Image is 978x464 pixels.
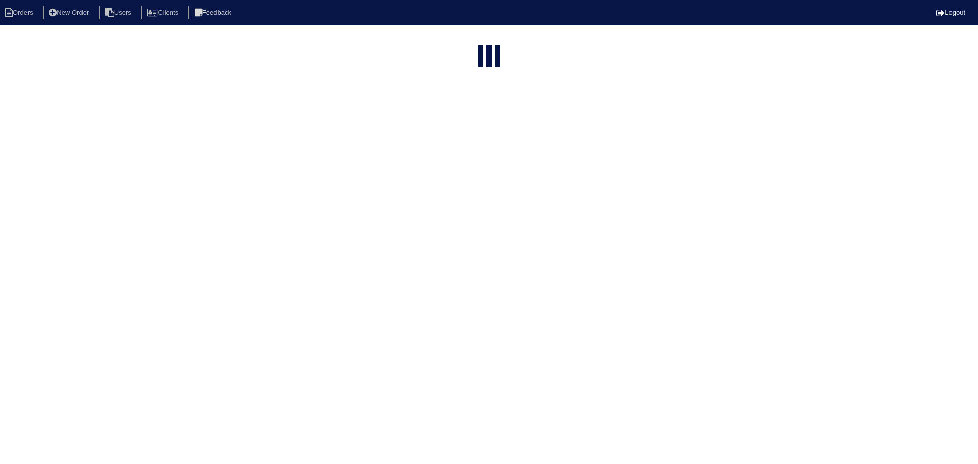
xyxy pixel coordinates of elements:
a: Clients [141,9,186,16]
a: New Order [43,9,97,16]
a: Users [99,9,140,16]
li: New Order [43,6,97,20]
li: Users [99,6,140,20]
li: Clients [141,6,186,20]
div: loading... [486,45,492,73]
a: Logout [936,9,965,16]
li: Feedback [188,6,239,20]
